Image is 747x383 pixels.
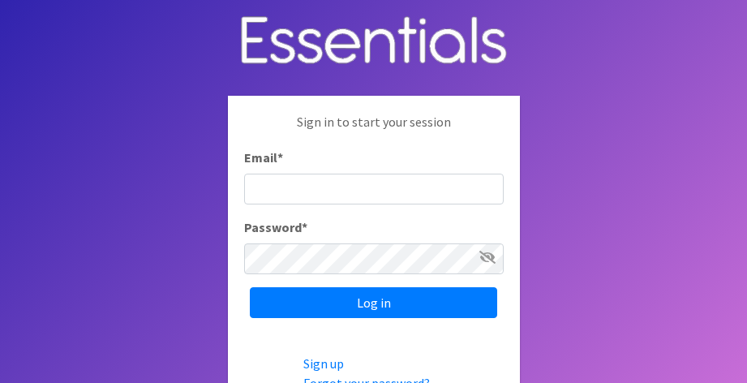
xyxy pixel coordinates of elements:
label: Password [244,217,307,237]
input: Log in [250,287,497,318]
label: Email [244,148,283,167]
abbr: required [302,219,307,235]
abbr: required [277,149,283,166]
p: Sign in to start your session [244,112,504,148]
a: Sign up [303,355,344,372]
